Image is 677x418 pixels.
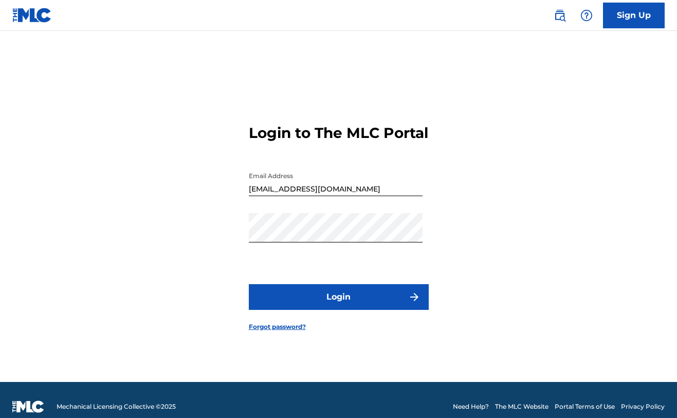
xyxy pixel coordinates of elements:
[12,8,52,23] img: MLC Logo
[495,402,548,411] a: The MLC Website
[57,402,176,411] span: Mechanical Licensing Collective © 2025
[249,124,428,142] h3: Login to The MLC Portal
[408,291,420,303] img: f7272a7cc735f4ea7f67.svg
[249,322,306,332] a: Forgot password?
[621,402,665,411] a: Privacy Policy
[249,284,429,310] button: Login
[554,9,566,22] img: search
[580,9,593,22] img: help
[12,400,44,413] img: logo
[555,402,615,411] a: Portal Terms of Use
[453,402,489,411] a: Need Help?
[603,3,665,28] a: Sign Up
[576,5,597,26] div: Help
[550,5,570,26] a: Public Search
